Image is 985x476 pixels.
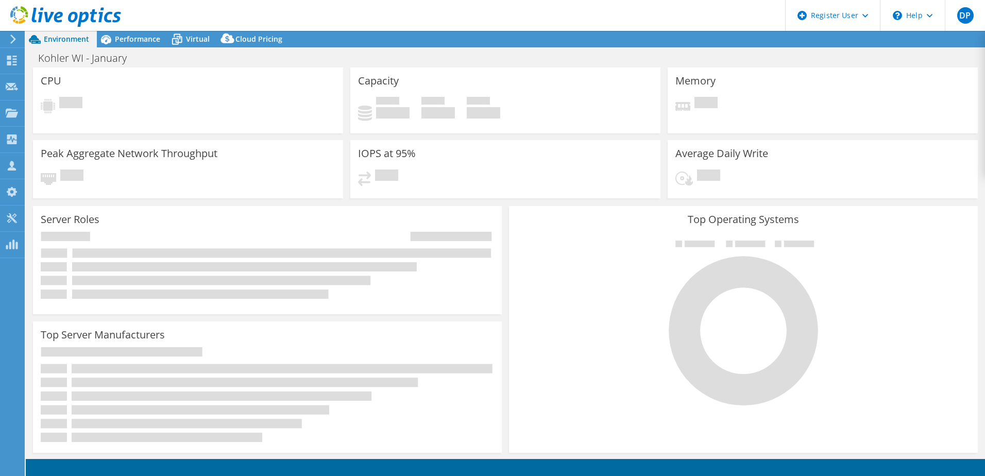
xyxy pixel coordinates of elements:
h3: Peak Aggregate Network Throughput [41,148,217,159]
span: Free [421,97,445,107]
svg: \n [893,11,902,20]
span: Pending [694,97,718,111]
span: Virtual [186,34,210,44]
span: Total [467,97,490,107]
h3: Top Operating Systems [517,214,970,225]
span: Pending [59,97,82,111]
h3: IOPS at 95% [358,148,416,159]
h3: Capacity [358,75,399,87]
h3: Memory [675,75,716,87]
h3: Top Server Manufacturers [41,329,165,341]
span: Pending [375,169,398,183]
h3: Server Roles [41,214,99,225]
span: Cloud Pricing [235,34,282,44]
span: Performance [115,34,160,44]
h1: Kohler WI - January [33,53,143,64]
h3: CPU [41,75,61,87]
h3: Average Daily Write [675,148,768,159]
span: Used [376,97,399,107]
span: DP [957,7,974,24]
span: Pending [60,169,83,183]
h4: 0 GiB [467,107,500,118]
span: Environment [44,34,89,44]
h4: 0 GiB [421,107,455,118]
span: Pending [697,169,720,183]
h4: 0 GiB [376,107,410,118]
